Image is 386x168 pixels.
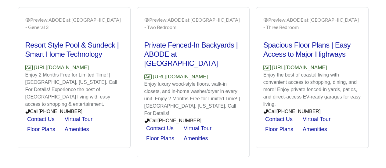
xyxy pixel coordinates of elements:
p: Call [PHONE_NUMBER] [144,117,242,124]
span: eye [263,17,268,22]
p: Enjoy luxury wood-style floors, walk-in closets, and in-home washer/dryer in every unit. Enjoy 2 ... [144,80,242,117]
p: Enjoy the best of coastal living with convenient access to shopping, dining, and more! Enjoy priv... [263,71,361,108]
a: Amenities [65,126,89,132]
a: Floor Plans [265,126,293,132]
p: Enjoy 2 Months Free for Limited Time! | [GEOGRAPHIC_DATA], [US_STATE]. Call For Details! Experien... [25,71,123,108]
span: Ad [263,65,271,70]
span: phone [25,109,30,114]
div: Preview: ABODE at [GEOGRAPHIC_DATA] - Two Bedroom [144,16,242,31]
a: Floor Plans [27,126,55,132]
h2: Private Fenced-In Backyards | ABODE at [GEOGRAPHIC_DATA] [144,41,242,68]
div: Preview: ABODE at [GEOGRAPHIC_DATA] - General 3 [25,16,123,31]
a: Contact Us [146,125,174,131]
a: Virtual Tour [184,125,211,131]
a: Amenities [303,126,327,132]
span: phone [144,118,149,123]
a: Floor Plans [146,135,174,141]
span: Ad [144,74,152,79]
span: Ad [25,65,33,70]
h2: Spacious Floor Plans | Easy Access to Major Highways [263,41,361,59]
div: Preview: ABODE at [GEOGRAPHIC_DATA] - Three Bedroom [263,16,361,31]
span: eye [144,17,149,22]
span: eye [25,17,30,22]
p: [URL][DOMAIN_NAME] [263,64,361,72]
p: [URL][DOMAIN_NAME] [144,73,242,81]
a: Virtual Tour [65,116,92,122]
span: phone [263,109,268,114]
a: Virtual Tour [303,116,330,122]
p: Call [PHONE_NUMBER] [263,108,361,115]
a: Contact Us [265,116,293,122]
p: [URL][DOMAIN_NAME] [25,64,123,72]
p: Call [PHONE_NUMBER] [25,108,123,115]
h2: Resort Style Pool & Sundeck | Smart Home Technology [25,41,123,59]
a: Contact Us [27,116,55,122]
a: Amenities [184,135,208,141]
